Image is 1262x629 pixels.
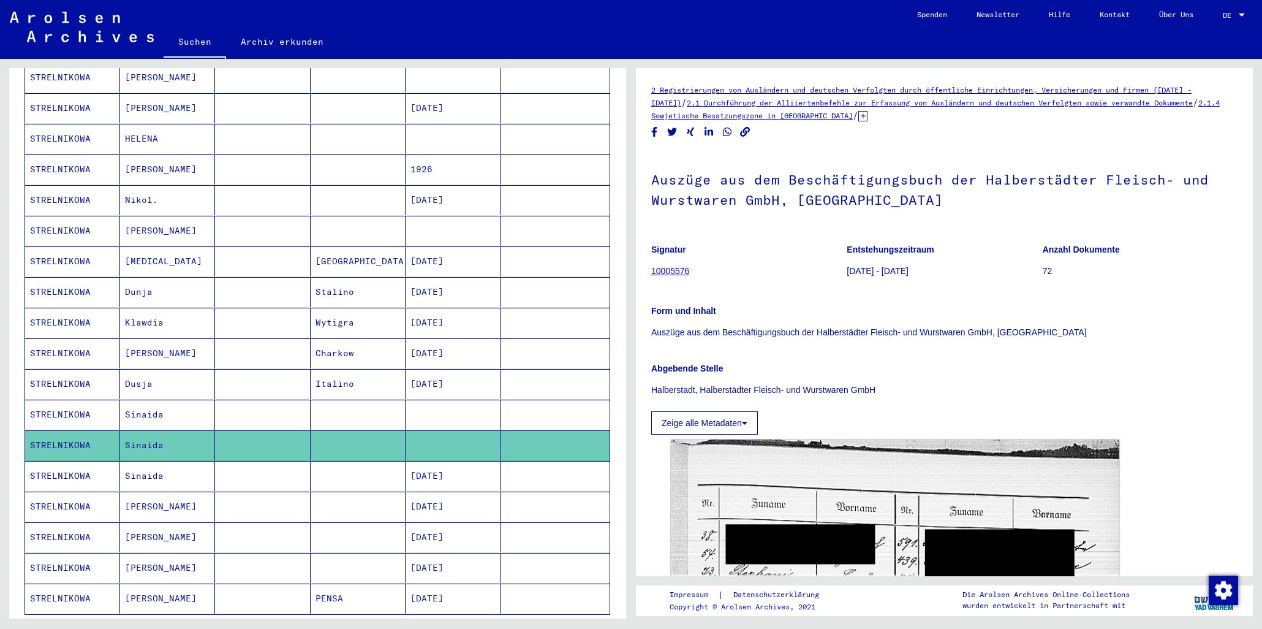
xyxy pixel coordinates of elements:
[164,27,226,59] a: Suchen
[684,124,697,140] button: Share on Xing
[847,245,934,254] b: Entstehungszeitraum
[25,246,120,276] mat-cell: STRELNIKOWA
[311,338,406,368] mat-cell: Charkow
[651,411,758,435] button: Zeige alle Metadaten
[25,154,120,185] mat-cell: STRELNIKOWA
[25,400,120,430] mat-cell: STRELNIKOWA
[1192,585,1237,616] img: yv_logo.png
[1043,245,1120,254] b: Anzahl Dokumente
[651,151,1237,226] h1: Auszüge aus dem Beschäftigungsbuch der Halberstädter Fleisch- und Wurstwaren GmbH, [GEOGRAPHIC_DATA]
[670,589,834,601] div: |
[1208,575,1237,604] div: Zustimmung ändern
[120,154,215,185] mat-cell: [PERSON_NAME]
[120,124,215,154] mat-cell: HELENA
[406,338,501,368] mat-cell: [DATE]
[406,154,501,185] mat-cell: 1926
[10,12,154,42] img: Arolsen_neg.svg
[120,216,215,246] mat-cell: [PERSON_NAME]
[670,601,834,612] p: Copyright © Arolsen Archives, 2021
[25,63,120,93] mat-cell: STRELNIKOWA
[120,430,215,460] mat-cell: Sinaida
[666,124,679,140] button: Share on Twitter
[681,97,687,108] span: /
[1043,265,1237,278] p: 72
[962,589,1130,600] p: Die Arolsen Archives Online-Collections
[25,216,120,246] mat-cell: STRELNIKOWA
[311,584,406,614] mat-cell: PENSA
[406,93,501,123] mat-cell: [DATE]
[120,522,215,552] mat-cell: [PERSON_NAME]
[25,308,120,338] mat-cell: STRELNIKOWA
[721,124,734,140] button: Share on WhatsApp
[670,589,718,601] a: Impressum
[120,584,215,614] mat-cell: [PERSON_NAME]
[25,93,120,123] mat-cell: STRELNIKOWA
[120,277,215,307] mat-cell: Dunja
[651,384,1237,397] p: Halberstadt, Halberstädter Fleisch- und Wurstwaren GmbH
[1209,576,1238,605] img: Zustimmung ändern
[311,246,406,276] mat-cell: [GEOGRAPHIC_DATA]
[406,584,501,614] mat-cell: [DATE]
[226,27,338,56] a: Archiv erkunden
[25,277,120,307] mat-cell: STRELNIKOWA
[120,246,215,276] mat-cell: [MEDICAL_DATA]
[120,63,215,93] mat-cell: [PERSON_NAME]
[120,369,215,399] mat-cell: Dusja
[1193,97,1198,108] span: /
[120,461,215,491] mat-cell: Sinaida
[406,461,501,491] mat-cell: [DATE]
[406,369,501,399] mat-cell: [DATE]
[311,308,406,338] mat-cell: Wytigra
[406,522,501,552] mat-cell: [DATE]
[651,245,686,254] b: Signatur
[651,326,1237,339] p: Auszüge aus dem Beschäftigungsbuch der Halberstädter Fleisch- und Wurstwaren GmbH, [GEOGRAPHIC_DATA]
[703,124,716,140] button: Share on LinkedIn
[648,124,661,140] button: Share on Facebook
[25,338,120,368] mat-cell: STRELNIKOWA
[962,600,1130,611] p: wurden entwickelt in Partnerschaft mit
[25,492,120,522] mat-cell: STRELNIKOWA
[651,85,1192,107] a: 2 Registrierungen von Ausländern und deutschen Verfolgten durch öffentliche Einrichtungen, Versic...
[120,553,215,583] mat-cell: [PERSON_NAME]
[739,124,752,140] button: Copy link
[120,185,215,215] mat-cell: Nikol.
[120,93,215,123] mat-cell: [PERSON_NAME]
[25,553,120,583] mat-cell: STRELNIKOWA
[120,400,215,430] mat-cell: Sinaida
[25,124,120,154] mat-cell: STRELNIKOWA
[311,369,406,399] mat-cell: Italino
[406,185,501,215] mat-cell: [DATE]
[25,522,120,552] mat-cell: STRELNIKOWA
[651,266,689,276] a: 10005576
[25,430,120,460] mat-cell: STRELNIKOWA
[847,265,1041,278] p: [DATE] - [DATE]
[406,553,501,583] mat-cell: [DATE]
[120,308,215,338] mat-cell: Klawdia
[853,110,858,121] span: /
[25,185,120,215] mat-cell: STRELNIKOWA
[120,338,215,368] mat-cell: [PERSON_NAME]
[406,277,501,307] mat-cell: [DATE]
[406,246,501,276] mat-cell: [DATE]
[25,584,120,614] mat-cell: STRELNIKOWA
[406,492,501,522] mat-cell: [DATE]
[406,308,501,338] mat-cell: [DATE]
[311,277,406,307] mat-cell: Stalino
[25,369,120,399] mat-cell: STRELNIKOWA
[724,589,834,601] a: Datenschutzerklärung
[25,461,120,491] mat-cell: STRELNIKOWA
[120,492,215,522] mat-cell: [PERSON_NAME]
[651,306,716,316] b: Form und Inhalt
[1223,11,1236,20] span: DE
[687,98,1193,107] a: 2.1 Durchführung der Alliiertenbefehle zur Erfassung von Ausländern und deutschen Verfolgten sowi...
[651,364,723,373] b: Abgebende Stelle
